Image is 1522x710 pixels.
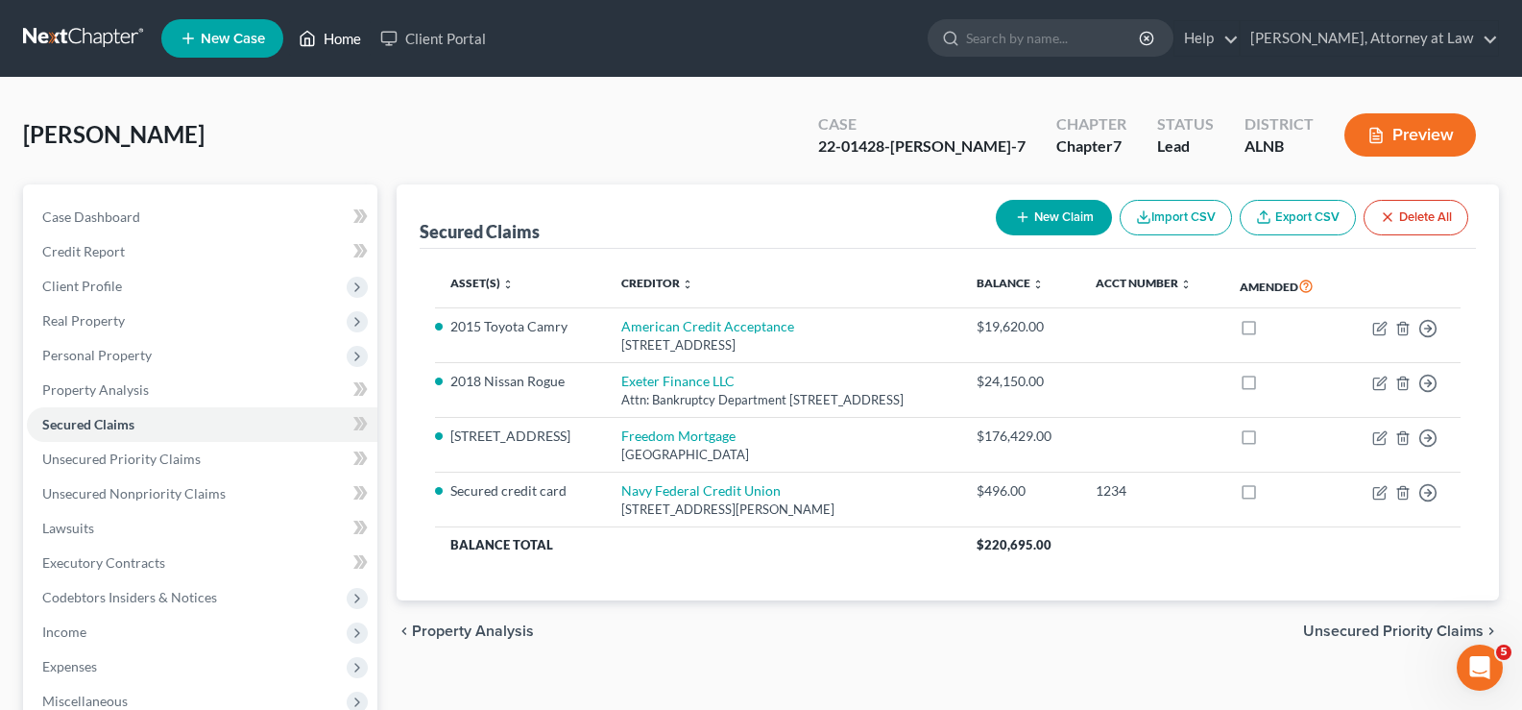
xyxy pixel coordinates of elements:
[502,279,514,290] i: unfold_more
[420,220,540,243] div: Secured Claims
[1364,200,1468,235] button: Delete All
[1120,200,1232,235] button: Import CSV
[42,312,125,329] span: Real Property
[1157,135,1214,158] div: Lead
[977,372,1066,391] div: $24,150.00
[289,21,371,56] a: Home
[977,537,1051,552] span: $220,695.00
[201,32,265,46] span: New Case
[450,481,591,501] li: Secured credit card
[1174,21,1239,56] a: Help
[435,527,960,562] th: Balance Total
[42,485,226,502] span: Unsecured Nonpriority Claims
[27,373,377,407] a: Property Analysis
[1496,645,1511,660] span: 5
[1157,113,1214,135] div: Status
[42,278,122,294] span: Client Profile
[682,279,693,290] i: unfold_more
[1240,200,1356,235] a: Export CSV
[1344,113,1476,157] button: Preview
[621,446,946,464] div: [GEOGRAPHIC_DATA]
[977,276,1044,290] a: Balance unfold_more
[621,318,794,334] a: American Credit Acceptance
[1303,624,1484,639] span: Unsecured Priority Claims
[1224,264,1343,308] th: Amended
[1032,279,1044,290] i: unfold_more
[621,501,946,519] div: [STREET_ADDRESS][PERSON_NAME]
[27,442,377,477] a: Unsecured Priority Claims
[621,373,735,389] a: Exeter Finance LLC
[450,276,514,290] a: Asset(s) unfold_more
[27,511,377,546] a: Lawsuits
[23,120,205,148] span: [PERSON_NAME]
[1244,135,1314,158] div: ALNB
[27,477,377,511] a: Unsecured Nonpriority Claims
[1484,624,1499,639] i: chevron_right
[450,427,591,446] li: [STREET_ADDRESS]
[42,243,125,259] span: Credit Report
[412,624,534,639] span: Property Analysis
[818,135,1026,158] div: 22-01428-[PERSON_NAME]-7
[42,693,128,709] span: Miscellaneous
[42,520,94,536] span: Lawsuits
[42,589,217,605] span: Codebtors Insiders & Notices
[1457,645,1503,691] iframe: Intercom live chat
[42,554,165,571] span: Executory Contracts
[42,624,86,640] span: Income
[1056,135,1126,158] div: Chapter
[977,481,1066,501] div: $496.00
[977,427,1066,446] div: $176,429.00
[27,200,377,234] a: Case Dashboard
[1180,279,1192,290] i: unfold_more
[450,372,591,391] li: 2018 Nissan Rogue
[621,428,736,444] a: Freedom Mortgage
[621,336,946,355] div: [STREET_ADDRESS]
[27,407,377,442] a: Secured Claims
[1096,481,1209,501] div: 1234
[42,347,152,363] span: Personal Property
[1056,113,1126,135] div: Chapter
[621,276,693,290] a: Creditor unfold_more
[27,546,377,580] a: Executory Contracts
[977,317,1066,336] div: $19,620.00
[621,482,781,499] a: Navy Federal Credit Union
[996,200,1112,235] button: New Claim
[1303,624,1499,639] button: Unsecured Priority Claims chevron_right
[42,208,140,225] span: Case Dashboard
[371,21,495,56] a: Client Portal
[818,113,1026,135] div: Case
[966,20,1142,56] input: Search by name...
[42,658,97,674] span: Expenses
[621,391,946,409] div: Attn: Bankruptcy Department [STREET_ADDRESS]
[1244,113,1314,135] div: District
[397,624,412,639] i: chevron_left
[27,234,377,269] a: Credit Report
[450,317,591,336] li: 2015 Toyota Camry
[1113,136,1122,155] span: 7
[1096,276,1192,290] a: Acct Number unfold_more
[42,416,134,432] span: Secured Claims
[1241,21,1498,56] a: [PERSON_NAME], Attorney at Law
[42,381,149,398] span: Property Analysis
[397,624,534,639] button: chevron_left Property Analysis
[42,451,201,467] span: Unsecured Priority Claims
